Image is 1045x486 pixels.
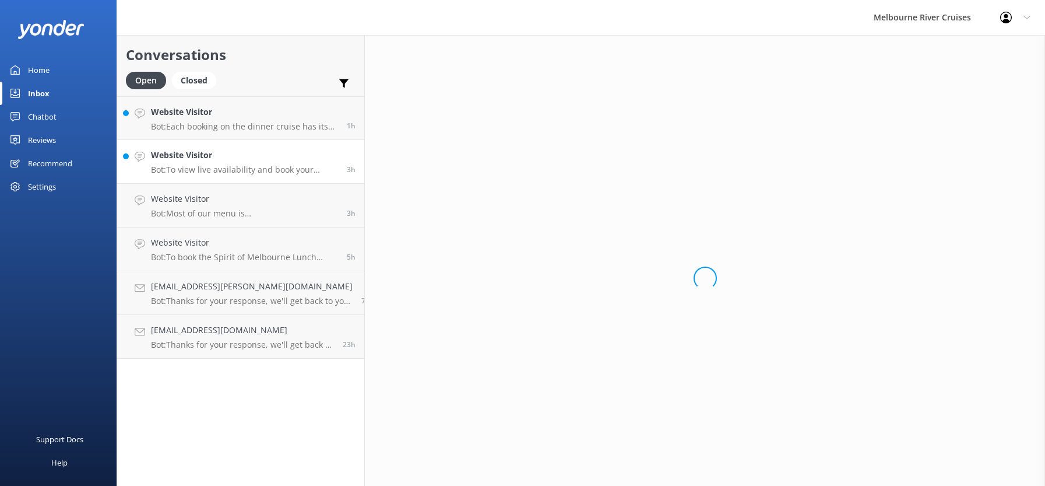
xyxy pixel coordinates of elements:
[117,315,364,359] a: [EMAIL_ADDRESS][DOMAIN_NAME]Bot:Thanks for your response, we'll get back to you as soon as we can...
[347,252,356,262] span: Oct 09 2025 10:23am (UTC +11:00) Australia/Sydney
[51,451,68,474] div: Help
[151,252,338,263] p: Bot: To book the Spirit of Melbourne Lunch Cruise, you can visit [URL][DOMAIN_NAME]. If you're ha...
[28,152,72,175] div: Recommend
[151,149,338,162] h4: Website Visitor
[347,165,356,174] span: Oct 09 2025 12:35pm (UTC +11:00) Australia/Sydney
[126,44,356,66] h2: Conversations
[126,74,172,86] a: Open
[28,175,56,198] div: Settings
[28,82,50,105] div: Inbox
[117,184,364,228] a: Website VisitorBot:Most of our menu is [DEMOGRAPHIC_DATA], though please note the lamb shank is n...
[172,72,216,89] div: Closed
[343,340,356,349] span: Oct 08 2025 04:22pm (UTC +11:00) Australia/Sydney
[117,96,364,140] a: Website VisitorBot:Each booking on the dinner cruise has its own table. However, for groups of 15...
[28,105,57,128] div: Chatbot
[151,340,334,350] p: Bot: Thanks for your response, we'll get back to you as soon as we can during opening hours.
[36,428,83,451] div: Support Docs
[151,296,353,306] p: Bot: Thanks for your response, we'll get back to you as soon as we can during opening hours.
[347,121,356,131] span: Oct 09 2025 02:23pm (UTC +11:00) Australia/Sydney
[17,20,85,39] img: yonder-white-logo.png
[28,128,56,152] div: Reviews
[151,106,338,118] h4: Website Visitor
[151,236,338,249] h4: Website Visitor
[28,58,50,82] div: Home
[117,140,364,184] a: Website VisitorBot:To view live availability and book your Melbourne River Cruise experience, ple...
[117,271,364,315] a: [EMAIL_ADDRESS][PERSON_NAME][DOMAIN_NAME]Bot:Thanks for your response, we'll get back to you as s...
[151,324,334,337] h4: [EMAIL_ADDRESS][DOMAIN_NAME]
[117,228,364,271] a: Website VisitorBot:To book the Spirit of Melbourne Lunch Cruise, you can visit [URL][DOMAIN_NAME]...
[151,121,338,132] p: Bot: Each booking on the dinner cruise has its own table. However, for groups of 15 or more, you ...
[347,208,356,218] span: Oct 09 2025 12:20pm (UTC +11:00) Australia/Sydney
[361,296,370,306] span: Oct 09 2025 08:04am (UTC +11:00) Australia/Sydney
[151,280,353,293] h4: [EMAIL_ADDRESS][PERSON_NAME][DOMAIN_NAME]
[126,72,166,89] div: Open
[172,74,222,86] a: Closed
[151,208,338,219] p: Bot: Most of our menu is [DEMOGRAPHIC_DATA], though please note the lamb shank is not. We can pro...
[151,193,338,205] h4: Website Visitor
[151,165,338,175] p: Bot: To view live availability and book your Melbourne River Cruise experience, please visit: [UR...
